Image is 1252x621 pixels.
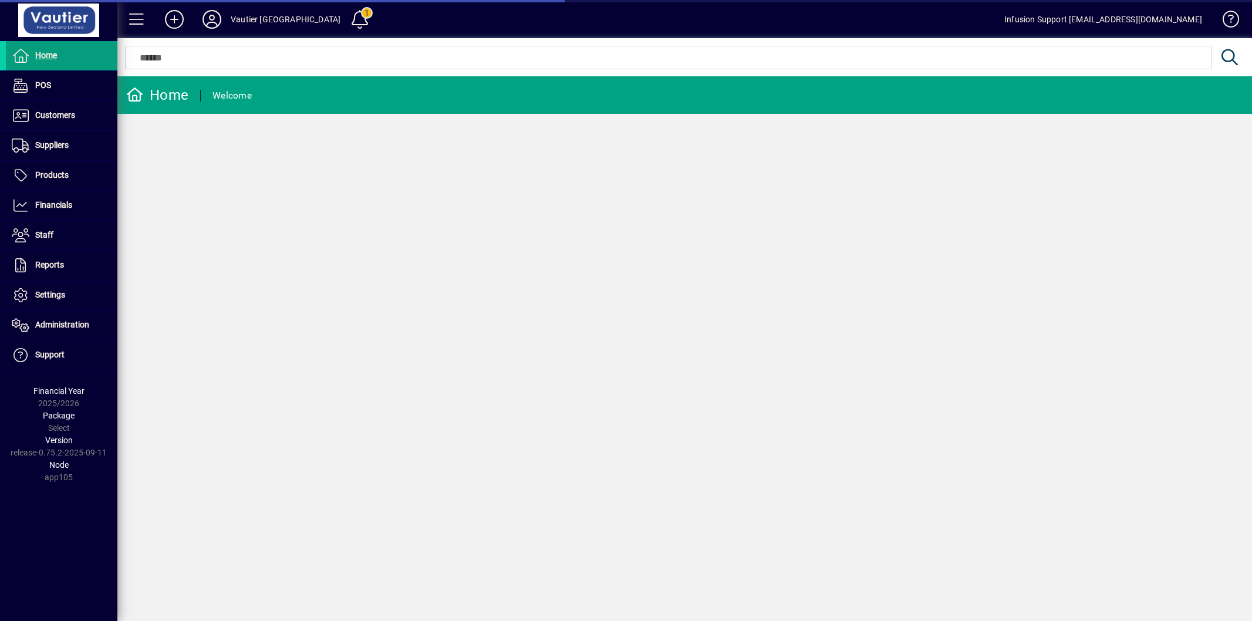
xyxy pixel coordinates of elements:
span: Settings [35,290,65,299]
div: Infusion Support [EMAIL_ADDRESS][DOMAIN_NAME] [1004,10,1202,29]
a: Support [6,340,117,370]
span: Node [49,460,69,470]
button: Add [156,9,193,30]
a: Suppliers [6,131,117,160]
span: Support [35,350,65,359]
a: Knowledge Base [1214,2,1237,41]
span: Products [35,170,69,180]
span: Customers [35,110,75,120]
a: Customers [6,101,117,130]
span: Home [35,50,57,60]
div: Home [126,86,188,104]
div: Vautier [GEOGRAPHIC_DATA] [231,10,340,29]
span: Staff [35,230,53,239]
span: Suppliers [35,140,69,150]
span: Package [43,411,75,420]
span: Version [45,436,73,445]
button: Profile [193,9,231,30]
a: Staff [6,221,117,250]
a: Products [6,161,117,190]
a: Administration [6,310,117,340]
a: POS [6,71,117,100]
a: Financials [6,191,117,220]
span: Financial Year [33,386,85,396]
span: Reports [35,260,64,269]
span: Administration [35,320,89,329]
div: Welcome [212,86,252,105]
a: Reports [6,251,117,280]
span: Financials [35,200,72,210]
a: Settings [6,281,117,310]
span: POS [35,80,51,90]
